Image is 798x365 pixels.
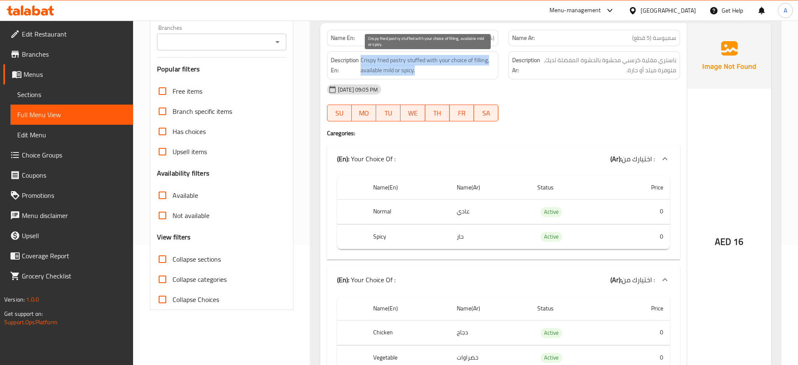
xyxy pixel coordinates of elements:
[379,107,397,119] span: TU
[454,34,494,42] span: Sambosa (5 pcs)
[541,232,562,242] div: Active
[335,86,381,94] span: [DATE] 09:05 PM
[327,145,680,172] div: (En): Your Choice Of :(Ar):اختيارك من :
[366,200,450,224] th: Normal
[614,320,670,345] td: 0
[22,210,126,221] span: Menu disclaimer
[376,105,400,121] button: TU
[3,145,133,165] a: Choice Groups
[3,205,133,226] a: Menu disclaimer
[17,130,126,140] span: Edit Menu
[404,107,421,119] span: WE
[173,294,219,305] span: Collapse Choices
[3,165,133,185] a: Coupons
[622,273,655,286] span: اختيارك من :
[173,86,202,96] span: Free items
[22,271,126,281] span: Grocery Checklist
[632,34,676,42] span: سمبوسة (5 قطع)
[614,224,670,249] td: 0
[327,172,680,260] div: (En): Appetizers(Ar):مقبلات
[173,274,227,284] span: Collapse categories
[541,353,562,363] div: Active
[361,55,495,76] span: Crispy fried pastry stuffed with your choice of filling, available mild or spicy.
[22,231,126,241] span: Upsell
[531,176,614,200] th: Status
[531,297,614,320] th: Status
[450,176,531,200] th: Name(Ar)
[784,6,787,15] span: A
[614,200,670,224] td: 0
[450,105,474,121] button: FR
[542,55,676,76] span: باستري مقلية كرسبي محشوة بالحشوة المفضلة لديك، متوفرة ميلد أو حارة.
[400,105,425,121] button: WE
[4,294,25,305] span: Version:
[10,105,133,125] a: Full Menu View
[3,185,133,205] a: Promotions
[366,320,450,345] th: Chicken
[366,176,450,200] th: Name(En)
[327,266,680,293] div: (En): Your Choice Of :(Ar):اختيارك من :
[425,105,450,121] button: TH
[4,308,43,319] span: Get support on:
[22,49,126,59] span: Branches
[622,152,655,165] span: اختيارك من :
[10,125,133,145] a: Edit Menu
[3,226,133,246] a: Upsell
[337,176,670,249] table: choices table
[3,44,133,64] a: Branches
[614,176,670,200] th: Price
[173,126,206,137] span: Has choices
[450,297,531,320] th: Name(Ar)
[3,24,133,44] a: Edit Restaurant
[3,266,133,286] a: Grocery Checklist
[10,84,133,105] a: Sections
[22,150,126,160] span: Choice Groups
[173,147,207,157] span: Upsell items
[541,232,562,242] span: Active
[337,273,349,286] b: (En):
[17,89,126,100] span: Sections
[366,224,450,249] th: Spicy
[4,317,58,328] a: Support.OpsPlatform
[17,110,126,120] span: Full Menu View
[541,353,562,362] span: Active
[687,23,771,89] img: Ae5nvW7+0k+MAAAAAElFTkSuQmCC
[549,5,601,16] div: Menu-management
[715,234,731,250] span: AED
[337,154,395,164] p: Your Choice Of :
[337,275,395,285] p: Your Choice Of :
[733,234,743,250] span: 16
[272,36,283,48] button: Open
[173,210,209,221] span: Not available
[610,273,622,286] b: (Ar):
[24,69,126,79] span: Menus
[22,29,126,39] span: Edit Restaurant
[450,224,531,249] td: حار
[22,190,126,200] span: Promotions
[157,168,209,178] h3: Availability filters
[157,232,191,242] h3: View filters
[157,64,286,74] h3: Popular filters
[22,251,126,261] span: Coverage Report
[453,107,471,119] span: FR
[331,55,359,76] strong: Description En:
[450,320,531,345] td: دجاج
[512,55,540,76] strong: Description Ar:
[3,246,133,266] a: Coverage Report
[450,200,531,224] td: عادي
[22,170,126,180] span: Coupons
[337,152,349,165] b: (En):
[541,207,562,217] span: Active
[327,105,352,121] button: SU
[474,105,498,121] button: SA
[641,6,696,15] div: [GEOGRAPHIC_DATA]
[331,107,348,119] span: SU
[366,297,450,320] th: Name(En)
[512,34,535,42] strong: Name Ar:
[173,190,198,200] span: Available
[331,34,355,42] strong: Name En:
[173,254,221,264] span: Collapse sections
[541,328,562,338] span: Active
